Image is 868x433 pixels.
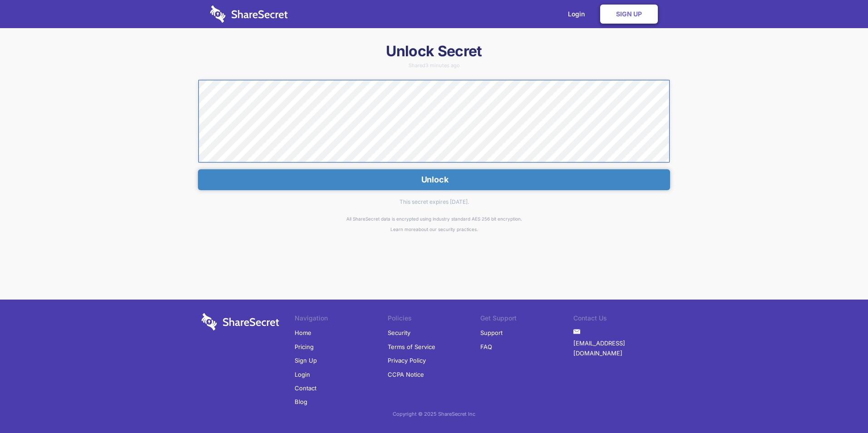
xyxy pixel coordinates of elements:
a: FAQ [480,340,492,354]
a: Pricing [295,340,314,354]
div: Shared 3 minutes ago [198,63,670,68]
a: Login [295,368,310,381]
a: Terms of Service [388,340,435,354]
a: Support [480,326,503,340]
a: [EMAIL_ADDRESS][DOMAIN_NAME] [573,336,666,360]
img: logo-wordmark-white-trans-d4663122ce5f474addd5e946df7df03e33cb6a1c49d2221995e7729f52c070b2.svg [202,313,279,330]
a: Learn more [390,226,416,232]
li: Navigation [295,313,388,326]
a: Security [388,326,410,340]
div: All ShareSecret data is encrypted using industry standard AES 256 bit encryption. about our secur... [198,214,670,234]
a: Blog [295,395,307,408]
a: Home [295,326,311,340]
li: Contact Us [573,313,666,326]
li: Get Support [480,313,573,326]
img: logo-wordmark-white-trans-d4663122ce5f474addd5e946df7df03e33cb6a1c49d2221995e7729f52c070b2.svg [210,5,288,23]
h1: Unlock Secret [198,42,670,61]
iframe: Drift Widget Chat Controller [823,388,857,422]
li: Policies [388,313,481,326]
a: Contact [295,381,316,395]
a: Sign Up [600,5,658,24]
a: Sign Up [295,354,317,367]
a: CCPA Notice [388,368,424,381]
div: This secret expires [DATE]. [198,190,670,214]
button: Unlock [198,169,670,190]
a: Privacy Policy [388,354,426,367]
